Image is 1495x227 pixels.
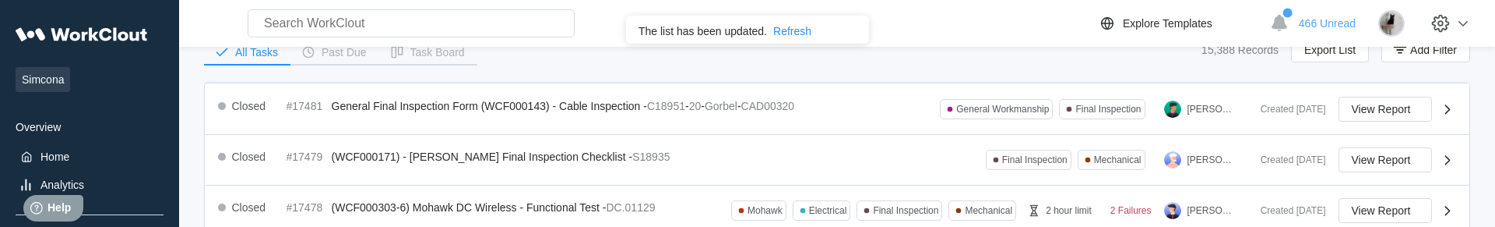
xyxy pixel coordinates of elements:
a: Analytics [16,174,164,196]
span: Export List [1304,44,1356,55]
mark: CAD00320 [741,100,795,112]
div: #17481 [287,100,325,112]
input: Search WorkClout [248,9,575,37]
div: Created [DATE] [1248,104,1326,115]
div: 15,388 Records [1201,44,1279,56]
span: View Report [1352,205,1411,216]
span: Simcona [16,67,70,92]
button: Task Board [379,41,477,64]
a: Closed#17479(WCF000171) - [PERSON_NAME] Final Inspection Checklist -S18935Final InspectionMechani... [206,135,1469,186]
div: Final Inspection [1002,154,1068,165]
div: Final Inspection [873,205,938,216]
img: user.png [1164,101,1181,118]
mark: DC.01129 [606,201,655,214]
div: Home [40,151,69,163]
img: stormageddon_tree.jpg [1378,10,1405,37]
div: Mechanical [1094,154,1141,165]
mark: Gorbel [705,100,737,112]
div: General Workmanship [956,104,1049,115]
mark: 20 [689,100,702,112]
button: View Report [1338,198,1432,223]
mark: C18951 [647,100,685,112]
a: Explore Templates [1098,14,1262,33]
div: 2 hour limit [1046,205,1092,216]
div: The list has been updated. [638,25,767,37]
a: Home [16,146,164,168]
span: (WCF000171) - [PERSON_NAME] Final Inspection Checklist - [332,151,633,163]
div: Task Board [410,47,465,58]
span: - [685,100,689,112]
div: #17478 [287,201,325,214]
span: View Report [1352,104,1411,115]
span: Add Filter [1410,44,1457,55]
div: Analytics [40,179,84,191]
div: Final Inspection [1075,104,1141,115]
img: user-5.png [1164,202,1181,219]
span: (WCF000303-6) Mohawk DC Wireless - Functional Test - [332,201,607,214]
mark: S18935 [632,151,670,163]
div: Electrical [809,205,847,216]
div: Mohawk [747,205,783,216]
div: [PERSON_NAME] [1187,104,1236,115]
button: Add Filter [1381,37,1470,62]
span: General Final Inspection Form (WCF000143) - Cable Inspection - [332,100,647,112]
div: All Tasks [235,47,278,58]
div: Closed [232,201,266,214]
a: Closed#17481General Final Inspection Form (WCF000143) - Cable Inspection -C18951-20-Gorbel-CAD003... [206,84,1469,135]
div: Closed [232,100,266,112]
div: Mechanical [965,205,1012,216]
span: - [737,100,741,112]
span: 466 Unread [1299,17,1356,30]
div: Closed [232,151,266,163]
div: Past Due [322,47,367,58]
div: 2 Failures [1110,205,1152,216]
button: View Report [1338,97,1432,122]
img: user-3.png [1164,151,1181,168]
div: Refresh [773,25,811,37]
button: View Report [1338,147,1432,172]
div: [PERSON_NAME] Sugar [1187,154,1236,165]
button: close [853,22,863,34]
div: #17479 [287,151,325,163]
span: View Report [1352,154,1411,165]
div: Created [DATE] [1248,205,1326,216]
div: [PERSON_NAME] [1187,205,1236,216]
div: Created [DATE] [1248,154,1326,165]
button: Export List [1291,37,1369,62]
span: - [701,100,705,112]
div: Explore Templates [1123,17,1212,30]
button: All Tasks [204,41,290,64]
button: Past Due [290,41,379,64]
div: Overview [16,121,164,133]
